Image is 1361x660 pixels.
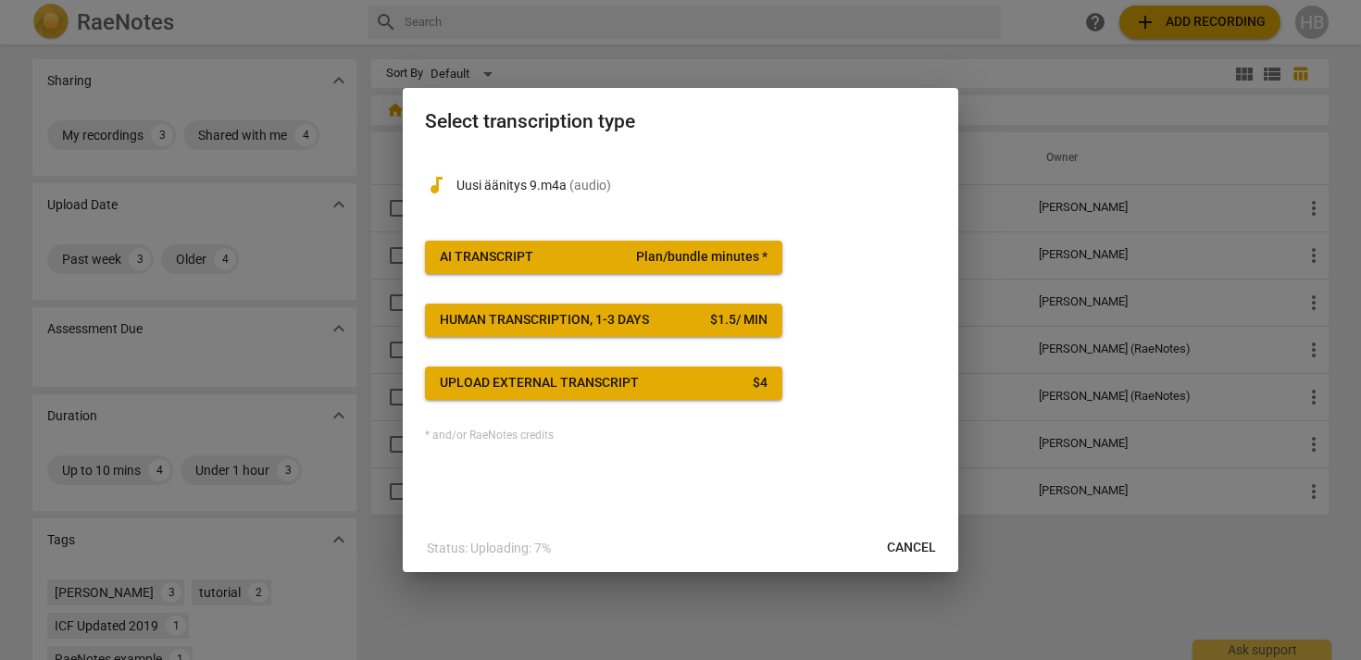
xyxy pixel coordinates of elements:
[569,178,611,193] span: ( audio )
[440,248,533,267] div: AI Transcript
[425,304,782,337] button: Human transcription, 1-3 days$1.5/ min
[425,241,782,274] button: AI TranscriptPlan/bundle minutes *
[425,110,936,133] h2: Select transcription type
[636,248,768,267] span: Plan/bundle minutes *
[425,367,782,400] button: Upload external transcript$4
[425,174,447,196] span: audiotrack
[427,539,551,558] p: Status: Uploading: 7%
[440,311,649,330] div: Human transcription, 1-3 days
[456,176,936,195] p: Uusi äänitys 9.m4a(audio)
[872,531,951,565] button: Cancel
[710,311,768,330] div: $ 1.5 / min
[440,374,639,392] div: Upload external transcript
[887,539,936,557] span: Cancel
[425,430,936,442] div: * and/or RaeNotes credits
[753,374,768,392] div: $ 4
